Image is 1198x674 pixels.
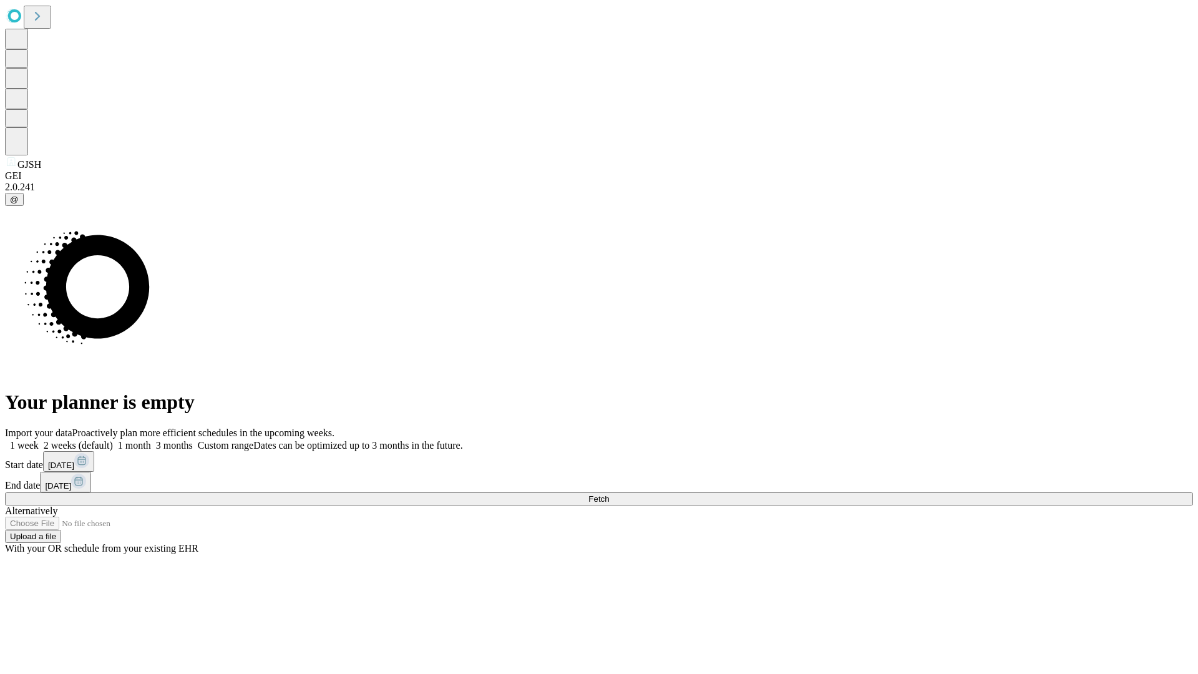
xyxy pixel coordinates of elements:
h1: Your planner is empty [5,391,1193,414]
div: GEI [5,170,1193,182]
span: Alternatively [5,506,57,516]
span: Fetch [588,494,609,504]
div: 2.0.241 [5,182,1193,193]
span: Import your data [5,427,72,438]
span: Custom range [198,440,253,451]
button: Fetch [5,492,1193,506]
button: [DATE] [40,472,91,492]
span: With your OR schedule from your existing EHR [5,543,198,554]
span: 2 weeks (default) [44,440,113,451]
span: GJSH [17,159,41,170]
span: Dates can be optimized up to 3 months in the future. [253,440,462,451]
button: @ [5,193,24,206]
span: 1 month [118,440,151,451]
span: [DATE] [48,461,74,470]
span: 1 week [10,440,39,451]
button: Upload a file [5,530,61,543]
span: [DATE] [45,481,71,491]
span: Proactively plan more efficient schedules in the upcoming weeks. [72,427,334,438]
div: End date [5,472,1193,492]
button: [DATE] [43,451,94,472]
span: 3 months [156,440,193,451]
span: @ [10,195,19,204]
div: Start date [5,451,1193,472]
